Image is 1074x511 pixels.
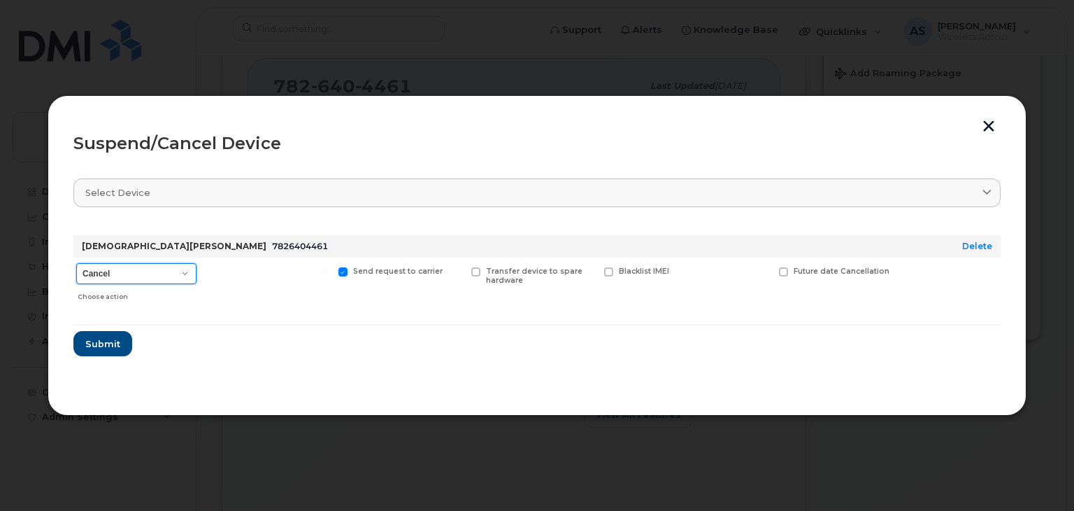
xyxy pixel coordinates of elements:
span: Blacklist IMEI [619,267,669,276]
input: Send request to carrier [322,267,329,274]
span: 7826404461 [272,241,328,251]
div: Choose action [78,286,196,302]
span: Future date Cancellation [794,267,889,276]
span: Transfer device to spare hardware [486,267,582,285]
a: Delete [962,241,992,251]
input: Blacklist IMEI [587,267,594,274]
input: Transfer device to spare hardware [454,267,461,274]
strong: [DEMOGRAPHIC_DATA][PERSON_NAME] [82,241,266,251]
input: Future date Cancellation [762,267,769,274]
span: Send request to carrier [353,267,443,276]
div: Suspend/Cancel Device [73,135,1001,152]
